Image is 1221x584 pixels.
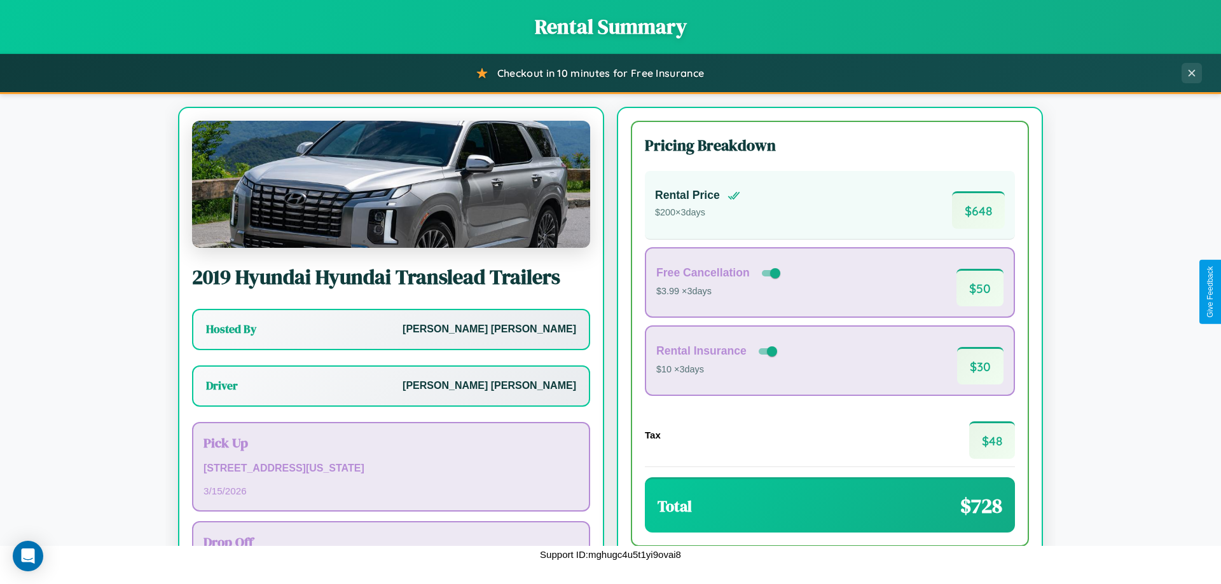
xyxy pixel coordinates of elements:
p: Support ID: mghugc4u5t1yi9ovai8 [540,546,681,563]
h2: 2019 Hyundai Hyundai Translead Trailers [192,263,590,291]
h3: Total [658,496,692,517]
span: Checkout in 10 minutes for Free Insurance [497,67,704,79]
h3: Pricing Breakdown [645,135,1015,156]
p: [STREET_ADDRESS][US_STATE] [203,459,579,478]
h4: Free Cancellation [656,266,750,280]
h4: Rental Insurance [656,344,747,358]
h1: Rental Summary [13,13,1208,41]
span: $ 728 [960,492,1002,520]
img: Hyundai Hyundai Translead Trailers [192,121,590,248]
p: [PERSON_NAME] [PERSON_NAME] [403,320,576,339]
h4: Rental Price [655,189,720,202]
div: Open Intercom Messenger [13,541,43,571]
span: $ 30 [957,347,1004,384]
p: 3 / 15 / 2026 [203,482,579,499]
p: [PERSON_NAME] [PERSON_NAME] [403,377,576,395]
h4: Tax [645,430,661,440]
h3: Pick Up [203,433,579,452]
span: $ 648 [952,191,1005,229]
p: $3.99 × 3 days [656,283,783,300]
div: Give Feedback [1206,266,1215,318]
p: $10 × 3 days [656,362,780,378]
p: $ 200 × 3 days [655,205,740,221]
h3: Drop Off [203,533,579,551]
span: $ 50 [956,269,1004,306]
span: $ 48 [969,421,1015,459]
h3: Driver [206,378,238,393]
h3: Hosted By [206,322,256,337]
